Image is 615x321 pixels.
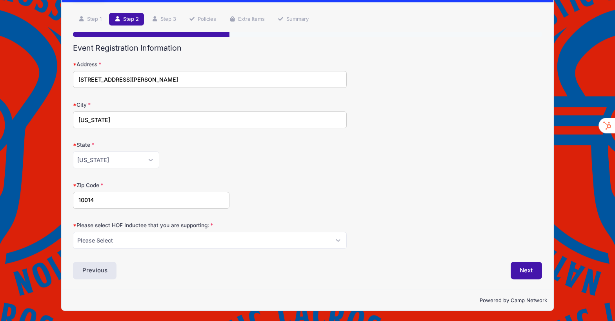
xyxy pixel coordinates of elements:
[224,13,270,26] a: Extra Items
[511,262,542,280] button: Next
[184,13,222,26] a: Policies
[73,101,229,109] label: City
[146,13,181,26] a: Step 3
[68,297,547,305] p: Powered by Camp Network
[272,13,314,26] a: Summary
[109,13,144,26] a: Step 2
[73,44,542,53] h2: Event Registration Information
[73,221,229,229] label: Please select HOF Inductee that you are supporting:
[73,192,229,209] input: xxxxx
[73,13,107,26] a: Step 1
[73,60,229,68] label: Address
[73,262,117,280] button: Previous
[73,141,229,149] label: State
[73,181,229,189] label: Zip Code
